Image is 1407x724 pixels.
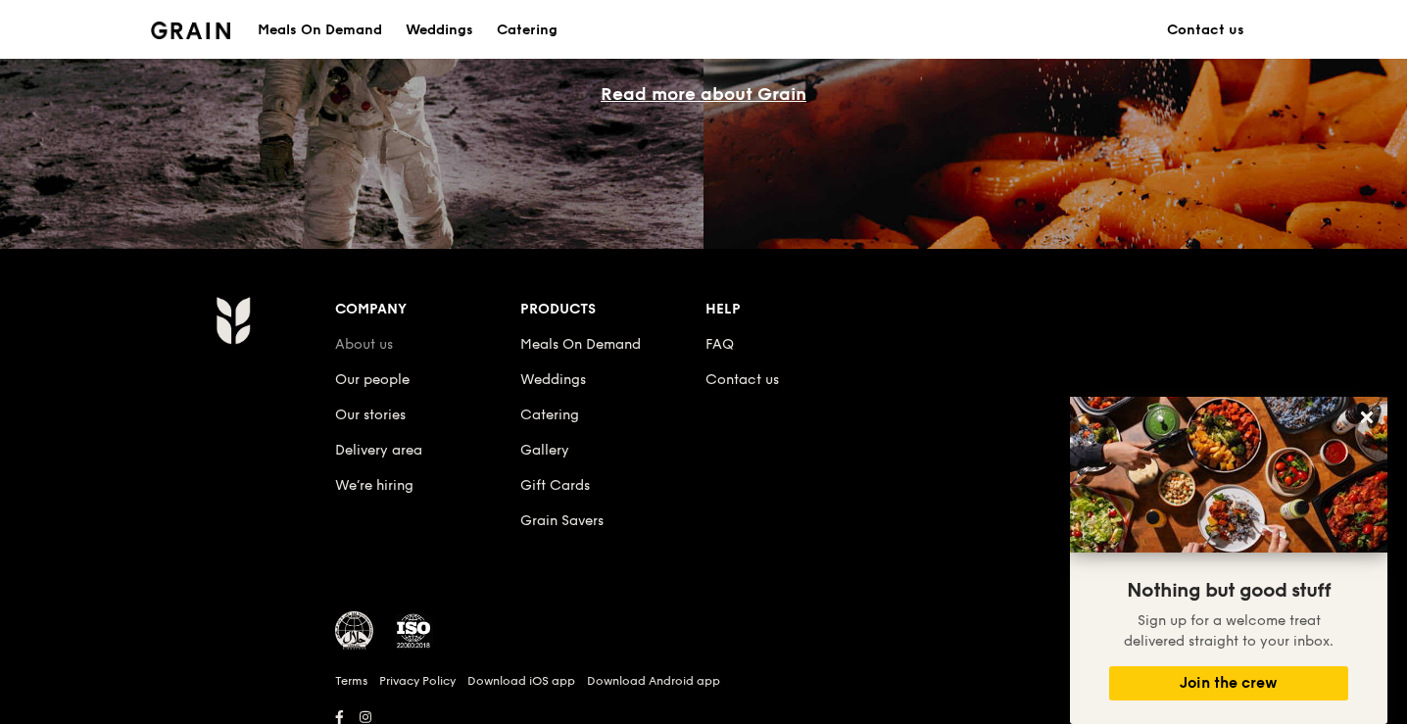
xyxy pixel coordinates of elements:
a: Contact us [1155,1,1256,60]
a: Catering [520,407,579,423]
span: Nothing but good stuff [1127,579,1331,603]
a: Grain Savers [520,512,604,529]
img: MUIS Halal Certified [335,611,374,651]
img: DSC07876-Edit02-Large.jpeg [1070,397,1387,553]
div: Help [705,296,891,323]
div: Catering [497,1,558,60]
a: Catering [485,1,569,60]
img: Grain [151,22,230,39]
a: Gift Cards [520,477,590,494]
span: Sign up for a welcome treat delivered straight to your inbox. [1124,612,1334,650]
img: ISO Certified [394,611,433,651]
a: We’re hiring [335,477,413,494]
a: Read more about Grain [601,83,806,105]
img: Grain [216,296,250,345]
div: Products [520,296,705,323]
a: About us [335,336,393,353]
div: Meals On Demand [258,1,382,60]
a: Gallery [520,442,569,459]
a: Terms [335,673,367,689]
a: Contact us [705,371,779,388]
a: Privacy Policy [379,673,456,689]
div: Company [335,296,520,323]
button: Close [1351,402,1383,433]
a: FAQ [705,336,734,353]
a: Our stories [335,407,406,423]
a: Delivery area [335,442,422,459]
div: Weddings [406,1,473,60]
a: Download iOS app [467,673,575,689]
a: Meals On Demand [520,336,641,353]
a: Download Android app [587,673,720,689]
button: Join the crew [1109,666,1348,700]
a: Weddings [520,371,586,388]
a: Our people [335,371,410,388]
a: Weddings [394,1,485,60]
